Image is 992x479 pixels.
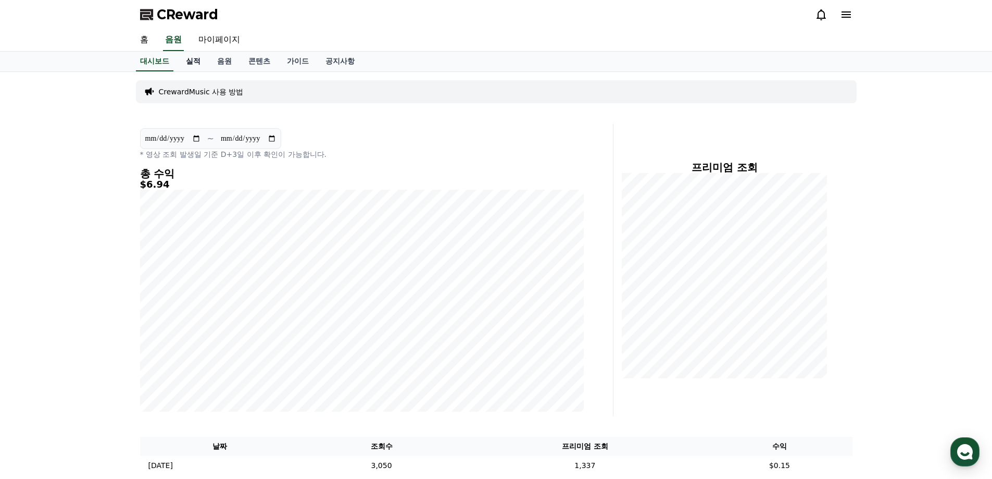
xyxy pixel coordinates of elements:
a: 대시보드 [136,52,173,71]
a: 음원 [209,52,240,71]
span: 홈 [33,346,39,354]
a: 마이페이지 [190,29,248,51]
th: 조회수 [300,437,463,456]
h4: 총 수익 [140,168,584,179]
a: 가이드 [279,52,317,71]
p: * 영상 조회 발생일 기준 D+3일 이후 확인이 가능합니다. [140,149,584,159]
a: 콘텐츠 [240,52,279,71]
span: 설정 [161,346,173,354]
a: 홈 [132,29,157,51]
a: 대화 [69,330,134,357]
th: 프리미엄 조회 [463,437,707,456]
h5: $6.94 [140,179,584,190]
a: 실적 [178,52,209,71]
a: 홈 [3,330,69,357]
td: 3,050 [300,456,463,475]
th: 수익 [707,437,852,456]
th: 날짜 [140,437,300,456]
span: CReward [157,6,218,23]
a: CReward [140,6,218,23]
a: 설정 [134,330,200,357]
a: CrewardMusic 사용 방법 [159,87,244,97]
td: 1,337 [463,456,707,475]
p: [DATE] [148,460,173,471]
a: 공지사항 [317,52,363,71]
a: 음원 [163,29,184,51]
p: ~ [207,132,214,145]
h4: 프리미엄 조회 [622,162,827,173]
span: 대화 [95,347,108,355]
td: $0.15 [707,456,852,475]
